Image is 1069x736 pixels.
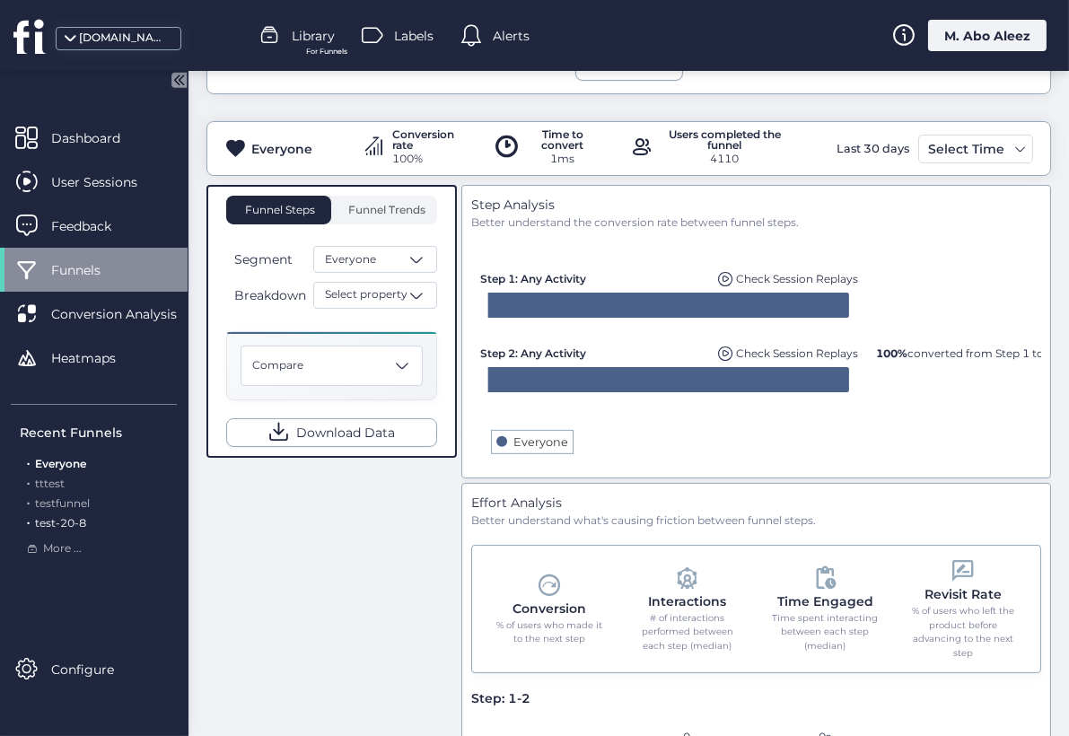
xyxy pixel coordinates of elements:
[876,346,907,360] b: 100%
[51,348,143,368] span: Heatmaps
[909,604,1016,661] div: % of users who left the product before advancing to the next step
[471,195,1041,215] div: Step Analysis
[471,493,1041,513] div: Effort Analysis
[51,172,164,192] span: User Sessions
[471,215,1041,232] div: Better understand the conversion rate between funnel steps.
[714,337,863,362] div: Replays of user dropping
[35,496,90,510] span: testfunnel
[714,262,863,287] div: Replays of user dropping
[525,151,600,168] div: 1ms
[924,138,1009,160] div: Select Time
[51,660,141,679] span: Configure
[20,423,177,442] div: Recent Funnels
[27,453,30,470] span: .
[35,516,86,530] span: test-20-8
[226,249,310,270] button: Segment
[648,591,726,611] div: Interactions
[634,611,740,653] div: # of interactions performed between each step (median)
[392,129,467,151] div: Conversion rate
[251,139,312,159] div: Everyone
[496,618,603,646] div: % of users who made it to the next step
[325,251,376,268] span: Everyone
[27,473,30,490] span: .
[928,20,1047,51] div: M. Abo Aleez
[513,599,586,618] div: Conversion
[325,286,407,303] span: Select property
[832,135,914,163] div: Last 30 days
[513,435,568,449] text: Everyone
[480,337,705,362] div: Step 2: Any Activity
[659,129,791,151] div: Users completed the funnel
[659,151,791,168] div: 4110
[226,418,437,447] button: Download Data
[898,373,975,386] text: 4556 Sessions
[344,205,425,215] span: Funnel Trends
[27,513,30,530] span: .
[394,26,434,46] span: Labels
[51,260,127,280] span: Funnels
[924,584,1002,604] div: Revisit Rate
[736,272,858,285] span: Check Session Replays
[79,30,169,47] div: [DOMAIN_NAME]
[51,216,138,236] span: Feedback
[392,151,467,168] div: 100%
[234,250,293,269] span: Segment
[226,285,310,306] button: Breakdown
[480,263,705,287] div: Step 1: Any Activity
[234,285,306,305] span: Breakdown
[243,205,315,215] span: Funnel Steps
[35,477,65,490] span: tttest
[43,540,82,557] span: More ...
[27,493,30,510] span: .
[51,128,147,148] span: Dashboard
[296,423,395,442] span: Download Data
[292,26,335,46] span: Library
[898,299,975,311] text: 4556 Sessions
[51,304,204,324] span: Conversion Analysis
[252,357,303,374] span: Compare
[772,611,879,653] div: Time spent interacting between each step (median)
[480,346,586,360] span: Step 2: Any Activity
[525,129,600,151] div: Time to convert
[35,457,86,470] span: Everyone
[306,46,347,57] span: For Funnels
[736,346,858,360] span: Check Session Replays
[777,591,873,611] div: Time Engaged
[493,26,530,46] span: Alerts
[471,688,530,708] div: Step: 1-2
[480,272,586,285] span: Step 1: Any Activity
[471,513,1041,530] div: Better understand what's causing friction between funnel steps.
